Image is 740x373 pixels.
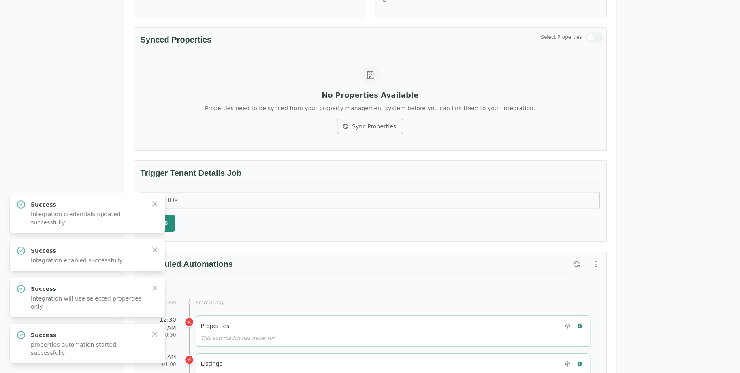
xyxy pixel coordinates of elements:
[31,200,144,209] p: Success
[150,361,176,368] div: 01:00
[31,341,144,357] p: properties automation started successfully
[196,299,590,306] div: Start of day
[562,358,573,369] button: Upload Listings file
[201,335,585,341] div: This automation has never run
[184,317,194,327] div: Properties was scheduled for 12:30 AM but missed its scheduled time and hasn't run
[184,355,194,364] div: Listings was scheduled for 1:00 AM but missed its scheduled time and hasn't run
[141,34,541,49] h3: Synced Properties
[31,210,144,226] p: Integration credentials updated successfully
[541,34,582,40] span: Select Properties
[337,119,403,134] button: Sync Properties
[141,167,600,182] h3: Trigger Tenant Details Job
[574,358,585,369] button: Run Listings now
[141,90,600,101] h3: No Properties Available
[31,285,144,293] p: Success
[569,257,584,271] button: Refresh scheduled automations
[141,258,569,273] h3: Scheduled Automations
[201,360,222,368] h5: Listings
[31,331,144,339] p: Success
[201,322,230,330] h5: Properties
[31,247,144,255] p: Success
[31,256,144,264] p: Integration enabled successfully
[589,257,603,271] button: More options
[141,104,600,112] p: Properties need to be synced from your property management system before you can link them to you...
[585,32,603,42] button: Switch to use all properties
[574,321,585,331] button: Run Properties now
[31,294,144,311] p: Integration will use selected properties only
[562,321,573,331] button: Upload Properties file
